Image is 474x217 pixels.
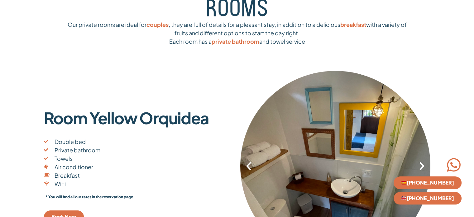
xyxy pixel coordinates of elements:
[243,161,254,171] div: Previous slide
[53,163,93,171] span: Air conditioner
[44,109,234,126] p: Room Yellow Orquidea
[53,171,80,180] span: Breakfast
[394,192,462,205] a: 🇬🇧[PHONE_NUMBER]
[53,154,73,163] span: Towels
[401,196,406,201] img: 🇬🇧
[146,21,169,28] span: couples
[401,196,454,201] span: [PHONE_NUMBER]
[68,21,407,45] span: Our private rooms are ideal for , they are full of details for a pleasant stay, in addition to a ...
[53,137,86,146] span: Double bed
[401,180,454,185] span: [PHONE_NUMBER]
[53,146,100,154] span: Private bathroom
[212,38,259,45] span: private bathroom
[53,180,66,188] span: WiFi
[401,180,406,185] img: 🇪🇸
[394,176,462,189] a: 🇪🇸[PHONE_NUMBER]
[45,195,133,199] span: * You will find all our rates in the reservation page
[340,21,366,28] span: breakfast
